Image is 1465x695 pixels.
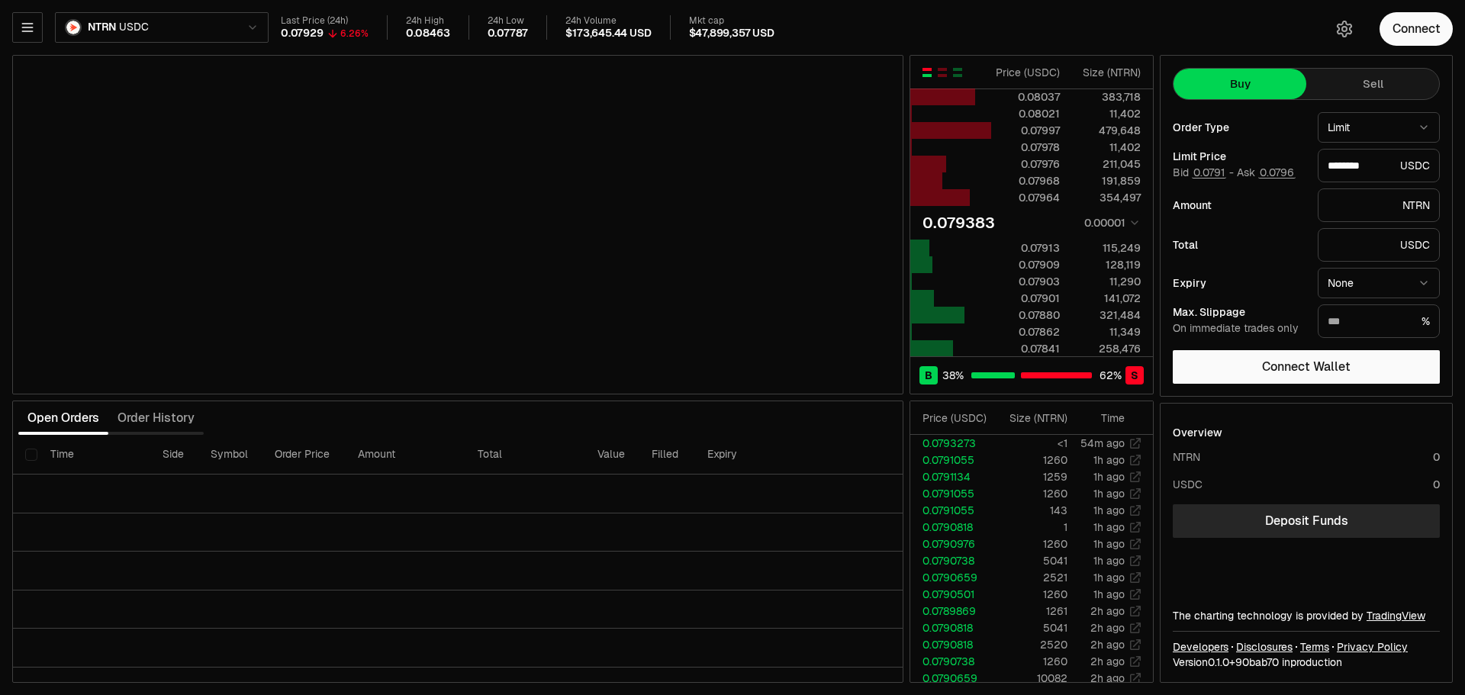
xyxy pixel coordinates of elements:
[936,66,948,79] button: Show Sell Orders Only
[695,435,803,475] th: Expiry
[1173,200,1306,211] div: Amount
[1131,368,1138,383] span: S
[992,156,1060,172] div: 0.07976
[340,27,369,40] div: 6.26%
[1318,268,1440,298] button: None
[1173,477,1203,492] div: USDC
[910,519,993,536] td: 0.0790818
[993,485,1068,502] td: 1260
[1073,140,1141,155] div: 11,402
[1073,123,1141,138] div: 479,648
[1093,453,1125,467] time: 1h ago
[150,435,198,475] th: Side
[1173,504,1440,538] a: Deposit Funds
[1173,639,1228,655] a: Developers
[993,603,1068,619] td: 1261
[465,435,585,475] th: Total
[1073,106,1141,121] div: 11,402
[1433,449,1440,465] div: 0
[1192,166,1226,179] button: 0.0791
[992,173,1060,188] div: 0.07968
[1073,324,1141,339] div: 11,349
[992,274,1060,289] div: 0.07903
[1173,151,1306,162] div: Limit Price
[910,452,993,468] td: 0.0791055
[119,21,148,34] span: USDC
[1073,173,1141,188] div: 191,859
[585,435,639,475] th: Value
[993,502,1068,519] td: 143
[993,468,1068,485] td: 1259
[992,307,1060,323] div: 0.07880
[488,15,529,27] div: 24h Low
[1073,190,1141,205] div: 354,497
[88,21,116,34] span: NTRN
[1173,166,1234,180] span: Bid -
[992,65,1060,80] div: Price ( USDC )
[1173,350,1440,384] button: Connect Wallet
[565,15,651,27] div: 24h Volume
[1073,240,1141,256] div: 115,249
[993,670,1068,687] td: 10082
[1173,322,1306,336] div: On immediate trades only
[1337,639,1408,655] a: Privacy Policy
[1090,621,1125,635] time: 2h ago
[910,603,993,619] td: 0.0789869
[1258,166,1296,179] button: 0.0796
[1318,188,1440,222] div: NTRN
[910,485,993,502] td: 0.0791055
[992,89,1060,105] div: 0.08037
[281,15,369,27] div: Last Price (24h)
[993,569,1068,586] td: 2521
[1090,655,1125,668] time: 2h ago
[993,519,1068,536] td: 1
[406,15,450,27] div: 24h High
[1090,604,1125,618] time: 2h ago
[942,368,964,383] span: 38 %
[1090,671,1125,685] time: 2h ago
[1073,291,1141,306] div: 141,072
[1080,410,1125,426] div: Time
[921,66,933,79] button: Show Buy and Sell Orders
[1237,166,1296,180] span: Ask
[1080,214,1141,232] button: 0.00001
[639,435,695,475] th: Filled
[1318,112,1440,143] button: Limit
[1073,89,1141,105] div: 383,718
[992,341,1060,356] div: 0.07841
[951,66,964,79] button: Show Buy Orders Only
[910,536,993,552] td: 0.0790976
[993,452,1068,468] td: 1260
[1300,639,1329,655] a: Terms
[993,536,1068,552] td: 1260
[1174,69,1306,99] button: Buy
[18,403,108,433] button: Open Orders
[992,190,1060,205] div: 0.07964
[1073,257,1141,272] div: 128,119
[13,56,903,394] iframe: Financial Chart
[1173,240,1306,250] div: Total
[993,552,1068,569] td: 5041
[992,140,1060,155] div: 0.07978
[992,240,1060,256] div: 0.07913
[1093,537,1125,551] time: 1h ago
[1093,470,1125,484] time: 1h ago
[1173,307,1306,317] div: Max. Slippage
[1093,587,1125,601] time: 1h ago
[1367,609,1425,623] a: TradingView
[910,569,993,586] td: 0.0790659
[925,368,932,383] span: B
[1173,449,1200,465] div: NTRN
[992,106,1060,121] div: 0.08021
[1073,65,1141,80] div: Size ( NTRN )
[1318,149,1440,182] div: USDC
[108,403,204,433] button: Order History
[281,27,324,40] div: 0.07929
[1073,341,1141,356] div: 258,476
[38,435,150,475] th: Time
[25,449,37,461] button: Select all
[1090,638,1125,652] time: 2h ago
[1236,639,1293,655] a: Disclosures
[1173,425,1222,440] div: Overview
[1093,520,1125,534] time: 1h ago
